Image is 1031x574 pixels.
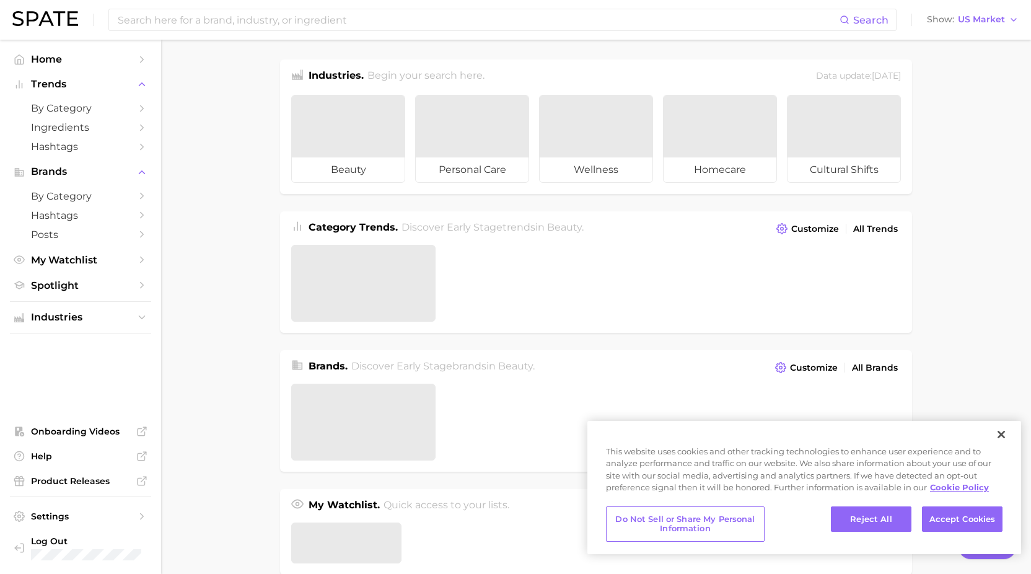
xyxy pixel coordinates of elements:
[351,360,535,372] span: Discover Early Stage brands in .
[10,507,151,526] a: Settings
[31,451,130,462] span: Help
[10,308,151,327] button: Industries
[853,14,888,26] span: Search
[309,498,380,515] h1: My Watchlist.
[31,210,130,221] span: Hashtags
[606,506,765,542] button: Do Not Sell or Share My Personal Information, Opens the preference center dialog
[31,190,130,202] span: by Category
[415,95,529,183] a: personal care
[773,220,842,237] button: Customize
[831,506,911,532] button: Reject All
[849,360,901,376] a: All Brands
[988,421,1015,448] button: Close
[367,68,485,85] h2: Begin your search here.
[31,121,130,133] span: Ingredients
[791,224,839,234] span: Customize
[10,99,151,118] a: by Category
[292,157,405,182] span: beauty
[31,141,130,152] span: Hashtags
[924,12,1022,28] button: ShowUS Market
[816,68,901,85] div: Data update: [DATE]
[10,532,151,564] a: Log out. Currently logged in with e-mail cmartinez@elfbeauty.com.
[31,53,130,65] span: Home
[31,511,130,522] span: Settings
[401,221,584,233] span: Discover Early Stage trends in .
[31,426,130,437] span: Onboarding Videos
[540,157,652,182] span: wellness
[587,421,1021,554] div: Privacy
[587,446,1021,500] div: This website uses cookies and other tracking technologies to enhance user experience and to analy...
[10,447,151,466] a: Help
[31,102,130,114] span: by Category
[416,157,529,182] span: personal care
[10,50,151,69] a: Home
[10,206,151,225] a: Hashtags
[10,162,151,181] button: Brands
[31,229,130,241] span: Posts
[772,359,841,376] button: Customize
[664,157,776,182] span: homecare
[787,95,901,183] a: cultural shifts
[790,363,838,373] span: Customize
[10,422,151,441] a: Onboarding Videos
[663,95,777,183] a: homecare
[539,95,653,183] a: wellness
[850,221,901,237] a: All Trends
[31,280,130,291] span: Spotlight
[31,536,146,547] span: Log Out
[927,16,954,23] span: Show
[10,472,151,490] a: Product Releases
[31,254,130,266] span: My Watchlist
[116,9,840,30] input: Search here for a brand, industry, or ingredient
[10,276,151,295] a: Spotlight
[498,360,533,372] span: beauty
[10,118,151,137] a: Ingredients
[31,312,130,323] span: Industries
[852,363,898,373] span: All Brands
[291,95,405,183] a: beauty
[788,157,900,182] span: cultural shifts
[10,187,151,206] a: by Category
[31,166,130,177] span: Brands
[587,421,1021,554] div: Cookie banner
[309,68,364,85] h1: Industries.
[309,221,398,233] span: Category Trends .
[930,482,989,492] a: More information about your privacy, opens in a new tab
[922,506,1002,532] button: Accept Cookies
[958,16,1005,23] span: US Market
[31,475,130,487] span: Product Releases
[10,225,151,244] a: Posts
[10,250,151,270] a: My Watchlist
[10,75,151,94] button: Trends
[10,137,151,156] a: Hashtags
[12,11,78,26] img: SPATE
[31,79,130,90] span: Trends
[853,224,898,234] span: All Trends
[384,498,509,515] h2: Quick access to your lists.
[547,221,582,233] span: beauty
[309,360,348,372] span: Brands .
